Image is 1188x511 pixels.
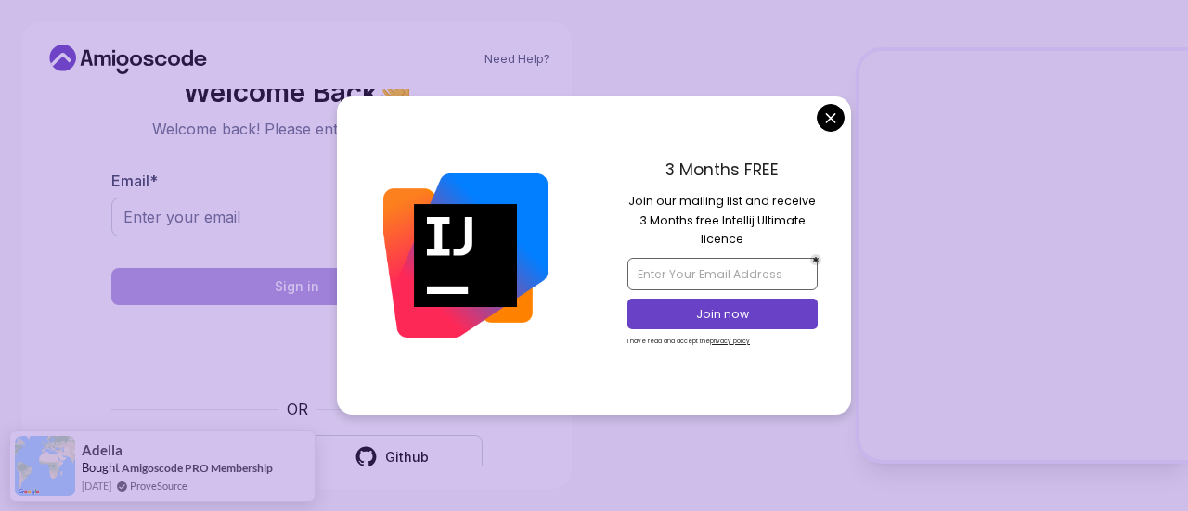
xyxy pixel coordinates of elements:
span: Bought [82,460,120,475]
span: 👋 [377,76,413,108]
button: Sign in [111,268,483,305]
div: Github [385,448,429,466]
h2: Welcome Back [111,77,483,107]
div: Sign in [275,277,319,296]
a: Amigoscode PRO Membership [122,461,273,475]
iframe: Widget containing checkbox for hCaptcha security challenge [157,316,437,387]
a: Home link [45,45,212,74]
img: Amigoscode Dashboard [859,51,1188,460]
p: OR [287,398,308,420]
p: Welcome back! Please enter your details. [111,118,483,140]
span: [DATE] [82,478,111,493]
span: Adella [82,442,123,458]
a: ProveSource [130,478,187,493]
label: Email * [111,172,158,190]
img: provesource social proof notification image [15,436,75,496]
a: Need Help? [484,52,549,67]
input: Enter your email [111,198,483,236]
button: Github [301,435,483,479]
